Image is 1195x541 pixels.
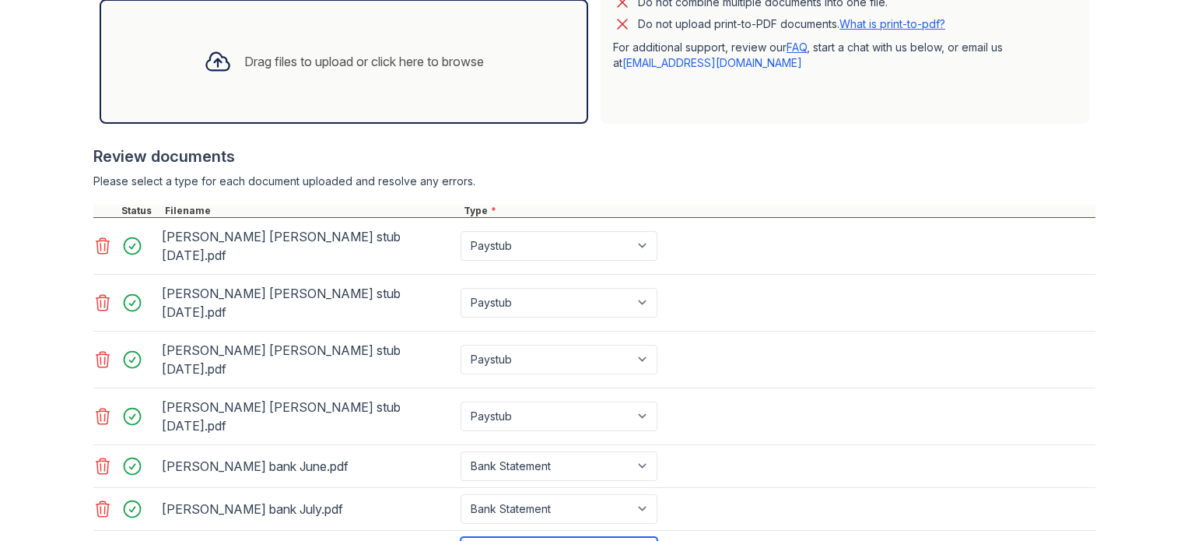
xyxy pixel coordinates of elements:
[162,338,454,381] div: [PERSON_NAME] [PERSON_NAME] stub [DATE].pdf
[613,40,1077,71] p: For additional support, review our , start a chat with us below, or email us at
[93,146,1095,167] div: Review documents
[461,205,1095,217] div: Type
[244,52,484,71] div: Drag files to upload or click here to browse
[787,40,807,54] a: FAQ
[118,205,162,217] div: Status
[162,454,454,479] div: [PERSON_NAME] bank June.pdf
[162,395,454,438] div: [PERSON_NAME] [PERSON_NAME] stub [DATE].pdf
[162,497,454,522] div: [PERSON_NAME] bank July.pdf
[162,224,454,268] div: [PERSON_NAME] [PERSON_NAME] stub [DATE].pdf
[162,205,461,217] div: Filename
[638,16,945,32] p: Do not upload print-to-PDF documents.
[839,17,945,30] a: What is print-to-pdf?
[162,281,454,325] div: [PERSON_NAME] [PERSON_NAME] stub [DATE].pdf
[622,56,802,69] a: [EMAIL_ADDRESS][DOMAIN_NAME]
[93,174,1095,189] div: Please select a type for each document uploaded and resolve any errors.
